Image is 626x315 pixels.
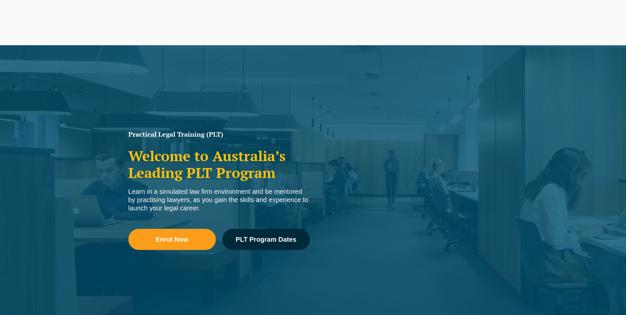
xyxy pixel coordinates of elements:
[236,236,296,243] span: PLT Program Dates
[222,229,310,250] a: PLT Program Dates
[128,188,310,212] div: Learn in a simulated law firm environment and be mentored by practising lawyers, as you gain the ...
[128,131,310,138] h1: Practical Legal Training (PLT)
[156,236,188,243] span: Enrol Now
[128,148,310,181] h2: Welcome to Australia’s Leading PLT Program
[128,229,216,250] a: Enrol Now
